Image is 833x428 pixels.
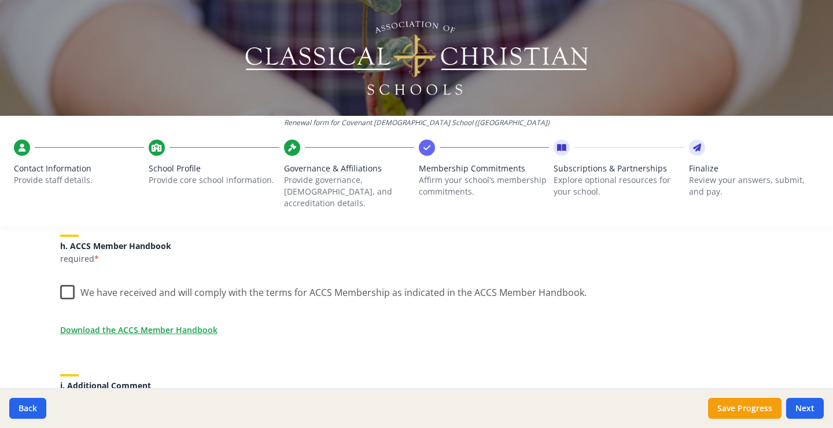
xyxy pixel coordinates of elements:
[14,163,144,174] span: Contact Information
[689,163,819,174] span: Finalize
[708,398,782,419] button: Save Progress
[244,17,590,98] img: Logo
[60,277,587,302] label: We have received and will comply with the terms for ACCS Membership as indicated in the ACCS Memb...
[554,163,684,174] span: Subscriptions & Partnerships
[60,324,218,336] a: Download the ACCS Member Handbook
[786,398,824,419] button: Next
[554,174,684,197] p: Explore optional resources for your school.
[9,398,46,419] button: Back
[149,163,279,174] span: School Profile
[60,253,773,265] p: required
[689,174,819,197] p: Review your answers, submit, and pay.
[284,174,414,209] p: Provide governance, [DEMOGRAPHIC_DATA], and accreditation details.
[14,174,144,186] p: Provide staff details.
[149,174,279,186] p: Provide core school information.
[60,242,773,250] h5: h. ACCS Member Handbook
[419,174,549,197] p: Affirm your school’s membership commitments.
[284,163,414,174] span: Governance & Affiliations
[419,163,549,174] span: Membership Commitments
[60,381,773,390] h5: i. Additional Comment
